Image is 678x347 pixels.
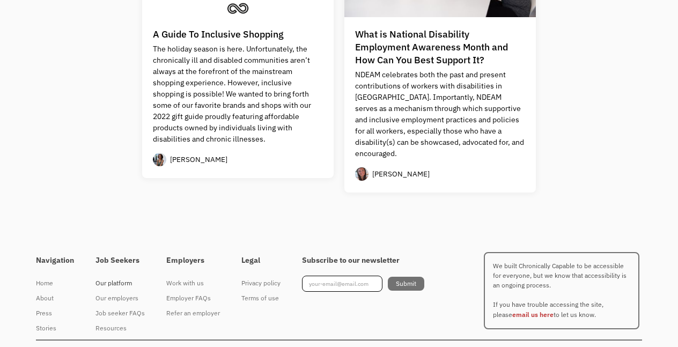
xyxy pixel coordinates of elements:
[355,28,525,67] div: What is National Disability Employment Awareness Month and How Can You Best Support It?
[95,307,145,320] div: Job seeker FAQs
[36,276,74,291] a: Home
[166,291,220,306] a: Employer FAQs
[241,256,281,265] h4: Legal
[241,292,281,305] div: Terms of use
[95,322,145,335] div: Resources
[355,69,525,159] p: NDEAM celebrates both the past and present contributions of workers with disabilities in [GEOGRAP...
[36,292,74,305] div: About
[166,307,220,320] div: Refer an employer
[95,321,145,336] a: Resources
[95,291,145,306] a: Our employers
[170,154,227,165] div: [PERSON_NAME]
[241,291,281,306] a: Terms of use
[166,256,220,265] h4: Employers
[372,169,430,179] div: [PERSON_NAME]
[36,291,74,306] a: About
[241,276,281,291] a: Privacy policy
[95,292,145,305] div: Our employers
[95,306,145,321] a: Job seeker FAQs
[36,277,74,290] div: Home
[36,321,74,336] a: Stories
[484,252,639,329] p: We built Chronically Capable to be accessible for everyone, but we know that accessibility is an ...
[166,277,220,290] div: Work with us
[153,28,283,41] div: A Guide To Inclusive Shopping
[95,256,145,265] h4: Job Seekers
[166,276,220,291] a: Work with us
[512,311,554,319] a: email us here
[95,277,145,290] div: Our platform
[166,292,220,305] div: Employer FAQs
[388,277,424,291] input: Submit
[166,306,220,321] a: Refer an employer
[302,256,424,265] h4: Subscribe to our newsletter
[302,276,382,292] input: your-email@email.com
[36,307,74,320] div: Press
[302,276,424,292] form: Footer Newsletter
[95,276,145,291] a: Our platform
[36,256,74,265] h4: Navigation
[153,43,323,145] p: The holiday season is here. Unfortunately, the chronically ill and disabled communities aren’t al...
[36,322,74,335] div: Stories
[241,277,281,290] div: Privacy policy
[36,306,74,321] a: Press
